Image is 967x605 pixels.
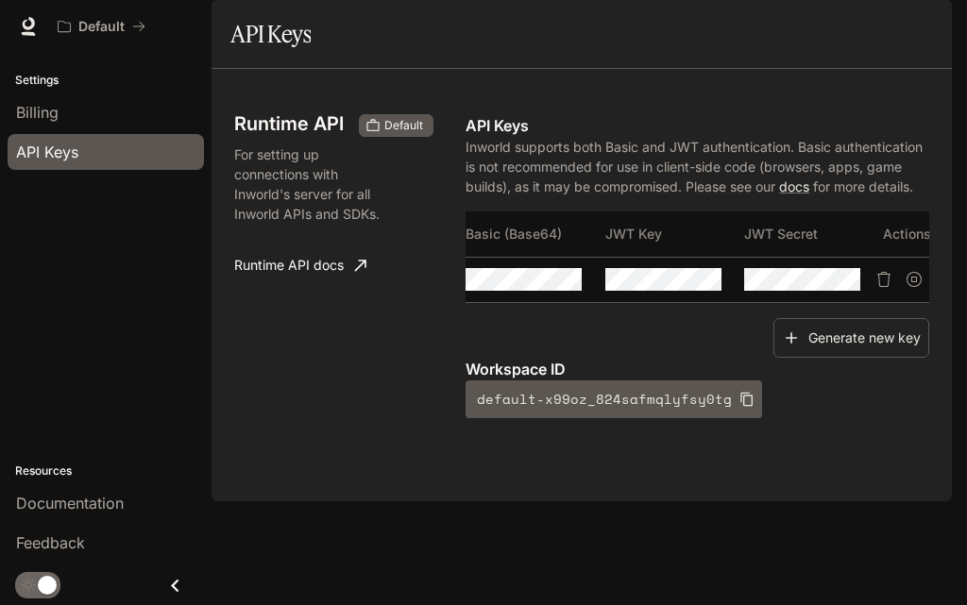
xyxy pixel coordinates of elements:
button: default-x99oz_824safmqlyfsy0tg [466,380,762,418]
th: JWT Key [605,211,744,257]
th: Actions [883,211,929,257]
p: For setting up connections with Inworld's server for all Inworld APIs and SDKs. [234,144,397,224]
a: docs [779,178,809,194]
button: Generate new key [773,318,929,359]
button: All workspaces [49,8,154,45]
th: Basic (Base64) [466,211,604,257]
p: API Keys [466,114,929,137]
th: JWT Secret [744,211,883,257]
p: Default [78,19,125,35]
p: Workspace ID [466,358,929,380]
p: Inworld supports both Basic and JWT authentication. Basic authentication is not recommended for u... [466,137,929,196]
button: Delete API key [869,264,899,294]
div: These keys will apply to your current workspace only [359,114,433,137]
span: Default [377,117,431,134]
h3: Runtime API [234,114,344,133]
a: Runtime API docs [227,246,374,284]
button: Suspend API key [899,264,929,294]
h1: API Keys [230,15,311,53]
